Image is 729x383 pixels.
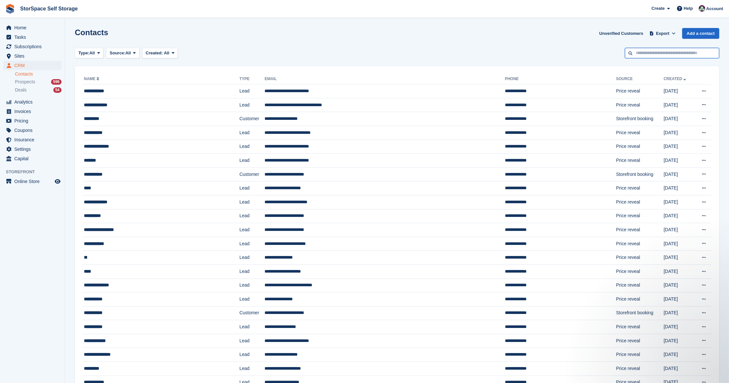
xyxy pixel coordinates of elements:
[682,28,719,39] a: Add a contact
[616,181,664,195] td: Price reveal
[239,112,265,126] td: Customer
[14,61,53,70] span: CRM
[15,87,27,93] span: Deals
[3,61,61,70] a: menu
[15,87,61,93] a: Deals 54
[3,116,61,125] a: menu
[14,23,53,32] span: Home
[648,28,677,39] button: Export
[616,209,664,223] td: Price reveal
[239,154,265,168] td: Lead
[616,362,664,376] td: Price reveal
[14,107,53,116] span: Invoices
[14,154,53,163] span: Capital
[15,78,61,85] a: Prospects 596
[616,84,664,98] td: Price reveal
[664,181,694,195] td: [DATE]
[239,209,265,223] td: Lead
[616,167,664,181] td: Storefront booking
[664,278,694,292] td: [DATE]
[239,348,265,362] td: Lead
[14,97,53,106] span: Analytics
[664,237,694,251] td: [DATE]
[3,145,61,154] a: menu
[664,167,694,181] td: [DATE]
[616,195,664,209] td: Price reveal
[664,112,694,126] td: [DATE]
[664,223,694,237] td: [DATE]
[239,167,265,181] td: Customer
[664,77,687,81] a: Created
[664,334,694,348] td: [DATE]
[3,51,61,61] a: menu
[239,320,265,334] td: Lead
[5,4,15,14] img: stora-icon-8386f47178a22dfd0bd8f6a31ec36ba5ce8667c1dd55bd0f319d3a0aa187defe.svg
[616,112,664,126] td: Storefront booking
[664,154,694,168] td: [DATE]
[616,74,664,84] th: Source
[3,177,61,186] a: menu
[18,3,80,14] a: StorSpace Self Storage
[239,74,265,84] th: Type
[616,264,664,278] td: Price reveal
[164,50,169,55] span: All
[239,292,265,306] td: Lead
[239,195,265,209] td: Lead
[51,79,61,85] div: 596
[3,97,61,106] a: menu
[3,154,61,163] a: menu
[106,48,140,59] button: Source: All
[78,50,89,56] span: Type:
[110,50,125,56] span: Source:
[616,348,664,362] td: Price reveal
[14,51,53,61] span: Sites
[3,42,61,51] a: menu
[15,79,35,85] span: Prospects
[664,306,694,320] td: [DATE]
[3,135,61,144] a: menu
[664,84,694,98] td: [DATE]
[239,306,265,320] td: Customer
[239,264,265,278] td: Lead
[664,362,694,376] td: [DATE]
[3,126,61,135] a: menu
[239,98,265,112] td: Lead
[656,30,669,37] span: Export
[3,107,61,116] a: menu
[616,320,664,334] td: Price reveal
[664,195,694,209] td: [DATE]
[239,223,265,237] td: Lead
[75,48,103,59] button: Type: All
[616,98,664,112] td: Price reveal
[706,6,723,12] span: Account
[126,50,131,56] span: All
[664,209,694,223] td: [DATE]
[616,237,664,251] td: Price reveal
[664,140,694,154] td: [DATE]
[54,177,61,185] a: Preview store
[616,223,664,237] td: Price reveal
[239,251,265,265] td: Lead
[84,77,101,81] a: Name
[664,251,694,265] td: [DATE]
[239,237,265,251] td: Lead
[14,145,53,154] span: Settings
[652,5,665,12] span: Create
[75,28,108,37] h1: Contacts
[239,362,265,376] td: Lead
[616,278,664,292] td: Price reveal
[239,126,265,140] td: Lead
[239,84,265,98] td: Lead
[146,50,163,55] span: Created:
[505,74,616,84] th: Phone
[616,292,664,306] td: Price reveal
[664,320,694,334] td: [DATE]
[239,140,265,154] td: Lead
[14,126,53,135] span: Coupons
[53,87,61,93] div: 54
[14,135,53,144] span: Insurance
[616,154,664,168] td: Price reveal
[239,278,265,292] td: Lead
[89,50,95,56] span: All
[616,140,664,154] td: Price reveal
